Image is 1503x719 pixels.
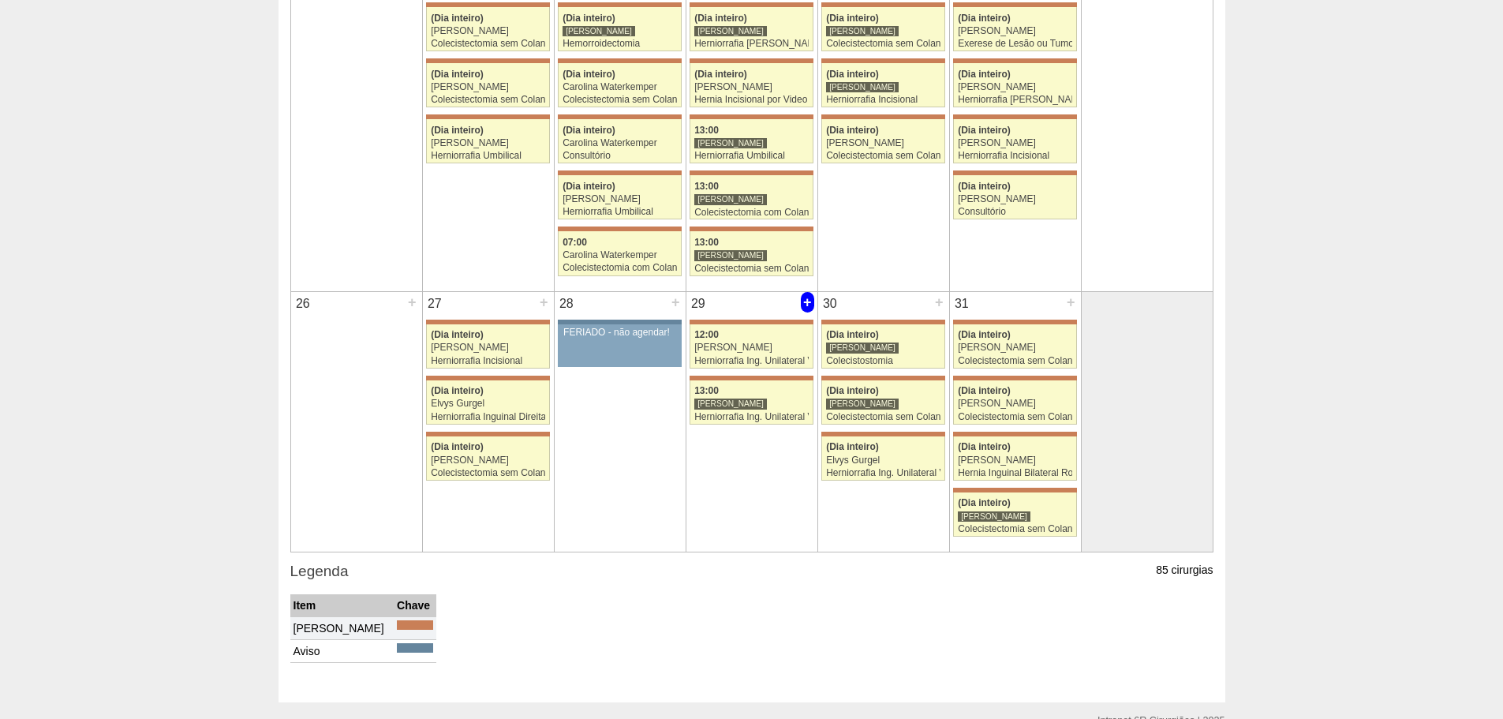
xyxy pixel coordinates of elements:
a: (Dia inteiro) [PERSON_NAME] Herniorrafia Incisional [426,324,549,369]
div: Herniorrafia Incisional [431,356,545,366]
div: Key: Maria Braido [953,320,1076,324]
span: (Dia inteiro) [431,385,484,396]
span: (Dia inteiro) [958,441,1011,452]
div: Key: Maria Braido [821,432,944,436]
div: Hernia Inguinal Bilateral Robótica [958,468,1072,478]
div: [PERSON_NAME] [958,82,1072,92]
a: (Dia inteiro) [PERSON_NAME] Herniorrafia [PERSON_NAME] [953,63,1076,107]
a: (Dia inteiro) [PERSON_NAME] Herniorrafia Incisional [821,63,944,107]
div: Carolina Waterkemper [563,138,677,148]
div: Colecistectomia sem Colangiografia VL [694,264,809,274]
div: Key: Maria Braido [953,170,1076,175]
div: Key: Maria Braido [953,114,1076,119]
span: (Dia inteiro) [431,441,484,452]
div: Key: Maria Braido [953,58,1076,63]
a: (Dia inteiro) [PERSON_NAME] Colecistectomia sem Colangiografia VL [426,7,549,51]
div: Key: Maria Braido [397,620,432,630]
a: FERIADO - não agendar! [558,324,681,367]
td: [PERSON_NAME] [290,617,394,640]
div: Colecistectomia com Colangiografia VL [694,208,809,218]
div: Hemorroidectomia [563,39,677,49]
div: Herniorrafia Incisional [826,95,940,105]
div: Key: Maria Braido [821,58,944,63]
div: [PERSON_NAME] [694,193,767,205]
div: Key: Maria Braido [690,114,813,119]
div: Key: Maria Braido [426,58,549,63]
span: (Dia inteiro) [826,441,879,452]
div: Hernia Incisional por Video [694,95,809,105]
a: (Dia inteiro) [PERSON_NAME] Colecistectomia sem Colangiografia VL [821,119,944,163]
div: Key: Maria Braido [558,58,681,63]
div: [PERSON_NAME] [826,342,899,354]
div: Herniorrafia Ing. Unilateral VL [694,356,809,366]
div: + [406,292,419,313]
span: 07:00 [563,237,587,248]
div: Key: Maria Braido [558,227,681,231]
span: (Dia inteiro) [431,69,484,80]
span: (Dia inteiro) [958,385,1011,396]
span: (Dia inteiro) [826,69,879,80]
div: + [1064,292,1078,313]
a: (Dia inteiro) [PERSON_NAME] Herniorrafia Umbilical [558,175,681,219]
div: Key: Maria Braido [690,320,813,324]
div: Herniorrafia Umbilical [694,151,809,161]
span: (Dia inteiro) [958,125,1011,136]
a: (Dia inteiro) Elvys Gurgel Herniorrafia Ing. Unilateral VL [821,436,944,481]
div: Colecistectomia sem Colangiografia [431,95,545,105]
span: (Dia inteiro) [694,69,747,80]
div: Key: Maria Braido [953,488,1076,492]
div: Colecistectomia sem Colangiografia VL [431,39,545,49]
a: (Dia inteiro) [PERSON_NAME] Herniorrafia Incisional [953,119,1076,163]
div: [PERSON_NAME] [958,138,1072,148]
div: Key: Maria Braido [953,432,1076,436]
div: Consultório [563,151,677,161]
span: 13:00 [694,125,719,136]
div: [PERSON_NAME] [958,194,1072,204]
div: Key: Maria Braido [558,2,681,7]
div: Key: Maria Braido [426,2,549,7]
span: (Dia inteiro) [826,329,879,340]
a: (Dia inteiro) [PERSON_NAME] Colecistectomia sem Colangiografia [953,492,1076,537]
a: (Dia inteiro) [PERSON_NAME] Hernia Incisional por Video [690,63,813,107]
a: (Dia inteiro) Elvys Gurgel Herniorrafia Inguinal Direita [426,380,549,425]
div: [PERSON_NAME] [694,25,767,37]
div: Colecistectomia sem Colangiografia [431,468,545,478]
div: [PERSON_NAME] [563,194,677,204]
div: Herniorrafia Ing. Unilateral VL [694,412,809,422]
div: [PERSON_NAME] [958,511,1030,522]
div: Key: Aviso [558,320,681,324]
span: (Dia inteiro) [826,13,879,24]
div: Herniorrafia Inguinal Direita [431,412,545,422]
div: [PERSON_NAME] [826,138,940,148]
div: Elvys Gurgel [431,399,545,409]
span: (Dia inteiro) [694,13,747,24]
div: Consultório [958,207,1072,217]
p: 85 cirurgias [1156,563,1213,578]
a: (Dia inteiro) [PERSON_NAME] Hernia Inguinal Bilateral Robótica [953,436,1076,481]
span: (Dia inteiro) [958,497,1011,508]
div: Key: Aviso [397,643,432,653]
span: (Dia inteiro) [431,329,484,340]
div: Key: Maria Braido [953,376,1076,380]
a: 13:00 [PERSON_NAME] Colecistectomia sem Colangiografia VL [690,231,813,275]
a: (Dia inteiro) [PERSON_NAME] Colecistectomia sem Colangiografia VL [953,324,1076,369]
div: Colecistectomia sem Colangiografia [958,524,1072,534]
span: 13:00 [694,181,719,192]
div: Colecistectomia sem Colangiografia VL [826,412,940,422]
span: (Dia inteiro) [958,13,1011,24]
div: Key: Maria Braido [690,58,813,63]
span: (Dia inteiro) [563,125,615,136]
div: Key: Maria Braido [690,170,813,175]
th: Chave [394,594,436,617]
div: [PERSON_NAME] [694,398,767,410]
div: FERIADO - não agendar! [563,328,676,338]
div: Carolina Waterkemper [563,82,677,92]
a: (Dia inteiro) [PERSON_NAME] Consultório [953,175,1076,219]
div: Herniorrafia Umbilical [431,151,545,161]
div: [PERSON_NAME] [694,82,809,92]
div: 30 [818,292,843,316]
a: (Dia inteiro) [PERSON_NAME] Herniorrafia Umbilical [426,119,549,163]
div: [PERSON_NAME] [431,343,545,353]
div: Colecistectomia com Colangiografia VL [563,263,677,273]
div: Key: Maria Braido [953,2,1076,7]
